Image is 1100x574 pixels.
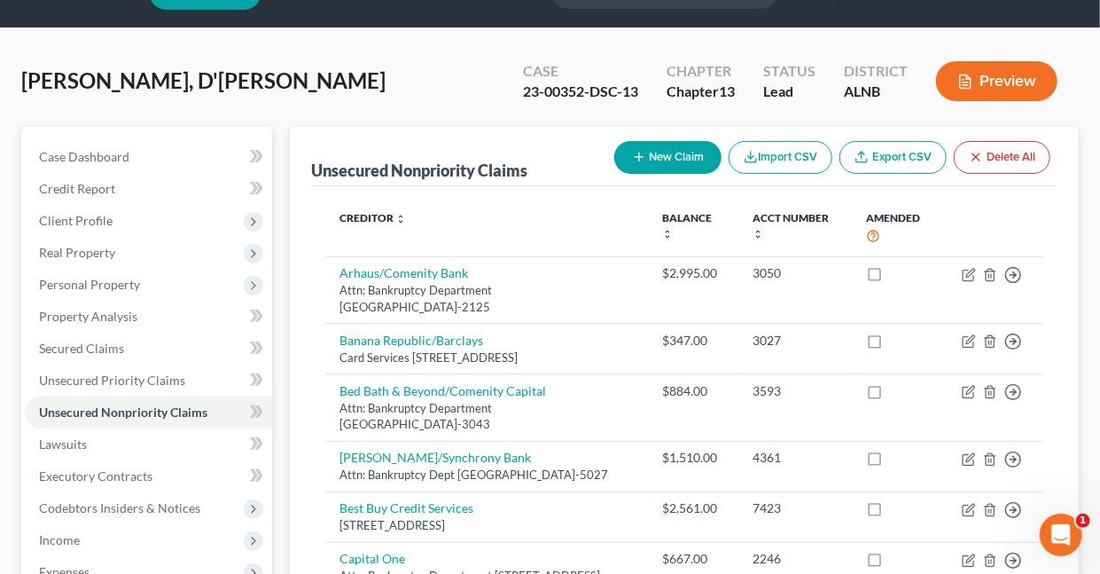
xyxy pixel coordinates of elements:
div: $2,995.00 [663,264,724,282]
a: Credit Report [25,173,272,205]
div: Card Services [STREET_ADDRESS] [339,350,634,366]
i: unfold_more [395,214,406,224]
button: Preview [936,61,1057,101]
a: Lawsuits [25,429,272,460]
span: Unsecured Nonpriority Claims [39,405,207,420]
div: Attn: Bankruptcy Dept [GEOGRAPHIC_DATA]-5027 [339,467,634,484]
a: Balance unfold_more [663,211,713,240]
iframe: Intercom live chat [1040,514,1082,556]
div: 3027 [753,332,838,350]
span: Income [39,532,80,547]
a: Acct Number unfold_more [753,211,829,240]
i: unfold_more [663,229,674,240]
span: Lawsuits [39,436,87,452]
div: District [844,61,908,82]
div: Lead [763,82,815,102]
div: $884.00 [663,382,724,400]
div: $2,561.00 [663,499,724,517]
div: Case [523,61,638,82]
div: ALNB [844,82,908,102]
th: Amended [852,201,948,256]
span: Property Analysis [39,309,137,324]
button: New Claim [614,141,722,174]
a: Capital One [339,551,405,566]
div: Chapter [667,82,735,102]
div: 7423 [753,499,838,517]
div: Attn: Bankruptcy Department [GEOGRAPHIC_DATA]-3043 [339,400,634,433]
div: Status [763,61,815,82]
a: Bed Bath & Beyond/Comenity Capital [339,383,546,398]
span: Client Profile [39,213,113,228]
div: 4361 [753,449,838,467]
span: Secured Claims [39,341,124,356]
span: [PERSON_NAME], D'[PERSON_NAME] [21,67,386,93]
a: Best Buy Credit Services [339,500,473,515]
a: Creditor unfold_more [339,211,406,224]
div: 23-00352-DSC-13 [523,82,638,102]
span: Real Property [39,245,115,260]
a: Banana Republic/Barclays [339,333,483,348]
span: 1 [1076,514,1090,528]
div: $347.00 [663,332,724,350]
a: Unsecured Priority Claims [25,365,272,397]
button: Delete All [954,141,1050,174]
span: Executory Contracts [39,468,152,484]
div: $1,510.00 [663,449,724,467]
span: Credit Report [39,181,115,196]
div: Chapter [667,61,735,82]
div: 2246 [753,550,838,568]
button: Import CSV [729,141,832,174]
div: [STREET_ADDRESS] [339,517,634,534]
span: Unsecured Priority Claims [39,373,185,388]
a: Unsecured Nonpriority Claims [25,397,272,429]
a: Executory Contracts [25,460,272,492]
div: 3593 [753,382,838,400]
a: Secured Claims [25,333,272,365]
a: [PERSON_NAME]/Synchrony Bank [339,450,531,465]
a: Export CSV [839,141,947,174]
div: $667.00 [663,550,724,568]
i: unfold_more [753,229,763,240]
span: Case Dashboard [39,149,129,164]
div: Unsecured Nonpriority Claims [311,160,527,181]
span: Personal Property [39,277,140,292]
a: Property Analysis [25,301,272,333]
div: Attn: Bankruptcy Department [GEOGRAPHIC_DATA]-2125 [339,282,634,315]
span: 13 [719,83,735,99]
span: Codebtors Insiders & Notices [39,500,200,515]
div: 3050 [753,264,838,282]
a: Case Dashboard [25,141,272,173]
a: Arhaus/Comenity Bank [339,265,468,280]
